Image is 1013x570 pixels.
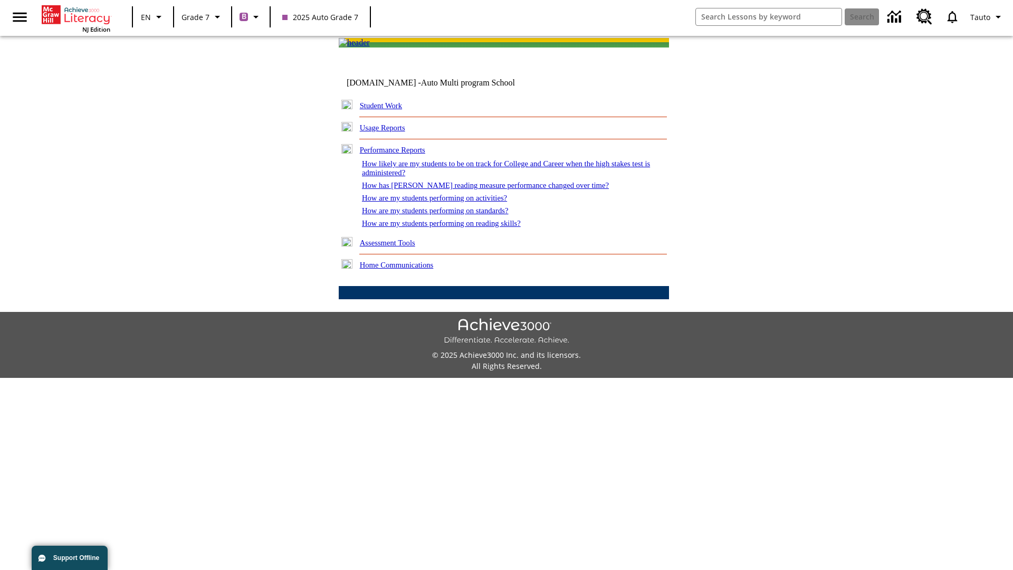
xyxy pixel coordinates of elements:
[444,318,569,345] img: Achieve3000 Differentiate Accelerate Achieve
[360,123,405,132] a: Usage Reports
[42,3,110,33] div: Home
[136,7,170,26] button: Language: EN, Select a language
[53,554,99,562] span: Support Offline
[235,7,266,26] button: Boost Class color is purple. Change class color
[696,8,842,25] input: search field
[82,25,110,33] span: NJ Edition
[910,3,939,31] a: Resource Center, Will open in new tab
[970,12,990,23] span: Tauto
[339,38,370,47] img: header
[966,7,1009,26] button: Profile/Settings
[362,194,507,202] a: How are my students performing on activities?
[939,3,966,31] a: Notifications
[177,7,228,26] button: Grade: Grade 7, Select a grade
[341,122,352,131] img: plus.gif
[347,78,541,88] td: [DOMAIN_NAME] -
[360,261,434,269] a: Home Communications
[362,206,509,215] a: How are my students performing on standards?
[360,101,402,110] a: Student Work
[341,144,352,154] img: minus.gif
[32,546,108,570] button: Support Offline
[341,100,352,109] img: plus.gif
[141,12,151,23] span: EN
[4,2,35,33] button: Open side menu
[341,237,352,246] img: plus.gif
[360,239,415,247] a: Assessment Tools
[341,259,352,269] img: plus.gif
[282,12,358,23] span: 2025 Auto Grade 7
[360,146,425,154] a: Performance Reports
[362,159,650,177] a: How likely are my students to be on track for College and Career when the high stakes test is adm...
[881,3,910,32] a: Data Center
[181,12,209,23] span: Grade 7
[362,181,609,189] a: How has [PERSON_NAME] reading measure performance changed over time?
[242,10,246,23] span: B
[362,219,521,227] a: How are my students performing on reading skills?
[421,78,515,87] nobr: Auto Multi program School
